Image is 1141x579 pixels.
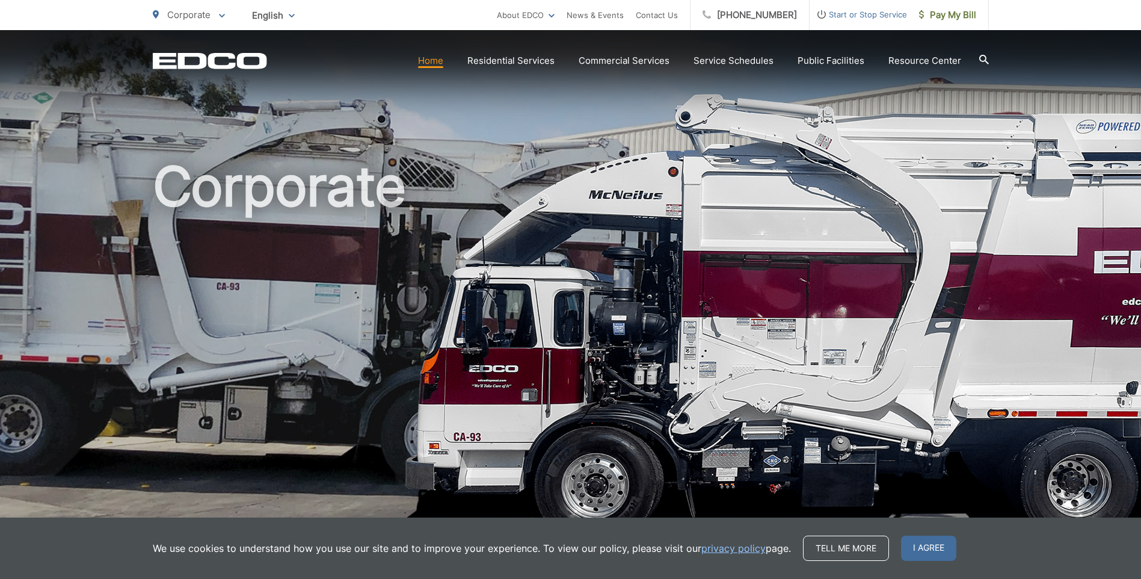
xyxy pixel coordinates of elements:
[798,54,864,68] a: Public Facilities
[803,536,889,561] a: Tell me more
[153,52,267,69] a: EDCD logo. Return to the homepage.
[636,8,678,22] a: Contact Us
[901,536,956,561] span: I agree
[497,8,555,22] a: About EDCO
[919,8,976,22] span: Pay My Bill
[153,541,791,556] p: We use cookies to understand how you use our site and to improve your experience. To view our pol...
[701,541,766,556] a: privacy policy
[888,54,961,68] a: Resource Center
[167,9,211,20] span: Corporate
[567,8,624,22] a: News & Events
[579,54,669,68] a: Commercial Services
[153,156,989,537] h1: Corporate
[418,54,443,68] a: Home
[243,5,304,26] span: English
[467,54,555,68] a: Residential Services
[694,54,773,68] a: Service Schedules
